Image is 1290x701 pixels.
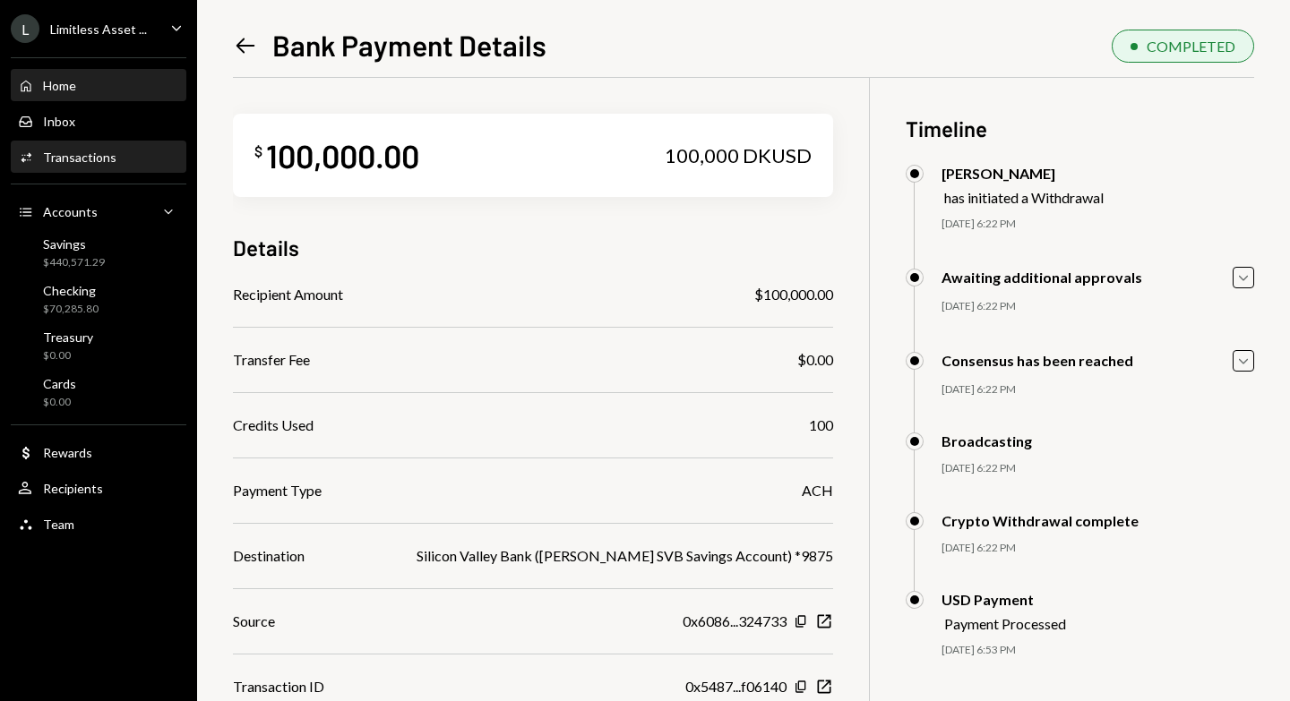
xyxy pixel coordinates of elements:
a: Inbox [11,105,186,137]
div: $0.00 [43,348,93,363]
div: Rewards [43,445,92,460]
a: Team [11,508,186,540]
div: Cards [43,376,76,391]
div: Accounts [43,204,98,219]
a: Savings$440,571.29 [11,231,186,274]
a: Transactions [11,141,186,173]
a: Rewards [11,436,186,468]
a: Home [11,69,186,101]
div: L [11,14,39,43]
div: [DATE] 6:22 PM [942,217,1254,232]
div: Team [43,517,74,532]
div: Broadcasting [942,432,1032,449]
div: Consensus has been reached [942,352,1133,369]
div: Inbox [43,114,75,129]
div: Savings [43,236,105,252]
div: Awaiting additional approvals [942,269,1142,286]
div: Payment Type [233,480,322,501]
div: Recipient Amount [233,284,343,305]
div: COMPLETED [1147,38,1235,55]
h3: Timeline [906,114,1254,143]
div: [DATE] 6:53 PM [942,643,1254,658]
div: $0.00 [797,349,833,371]
div: Silicon Valley Bank ([PERSON_NAME] SVB Savings Account) *9875 [417,545,833,567]
div: Limitless Asset ... [50,21,147,37]
a: Cards$0.00 [11,371,186,414]
div: $70,285.80 [43,302,99,317]
div: has initiated a Withdrawal [944,189,1104,206]
a: Accounts [11,195,186,227]
h1: Bank Payment Details [272,27,546,63]
div: Checking [43,283,99,298]
a: Checking$70,285.80 [11,278,186,321]
div: [DATE] 6:22 PM [942,299,1254,314]
h3: Details [233,233,299,262]
div: 100,000 DKUSD [665,143,812,168]
div: 100,000.00 [266,135,419,175]
a: Treasury$0.00 [11,324,186,367]
div: ACH [802,480,833,501]
div: Transactions [43,150,116,165]
a: Recipients [11,472,186,504]
div: $0.00 [43,395,76,410]
div: Transaction ID [233,676,324,697]
div: $440,571.29 [43,255,105,270]
div: 0x6086...324733 [683,611,787,632]
div: [DATE] 6:22 PM [942,461,1254,476]
div: $100,000.00 [754,284,833,305]
div: 0x5487...f06140 [685,676,787,697]
div: [DATE] 6:22 PM [942,382,1254,398]
div: 100 [809,415,833,436]
div: Crypto Withdrawal complete [942,512,1139,529]
div: Payment Processed [944,615,1066,632]
div: $ [254,142,262,160]
div: Source [233,611,275,632]
div: Recipients [43,481,103,496]
div: Transfer Fee [233,349,310,371]
div: [DATE] 6:22 PM [942,541,1254,556]
div: Home [43,78,76,93]
div: USD Payment [942,591,1066,608]
div: Destination [233,545,305,567]
div: Treasury [43,329,93,345]
div: Credits Used [233,415,314,436]
div: [PERSON_NAME] [942,165,1104,182]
